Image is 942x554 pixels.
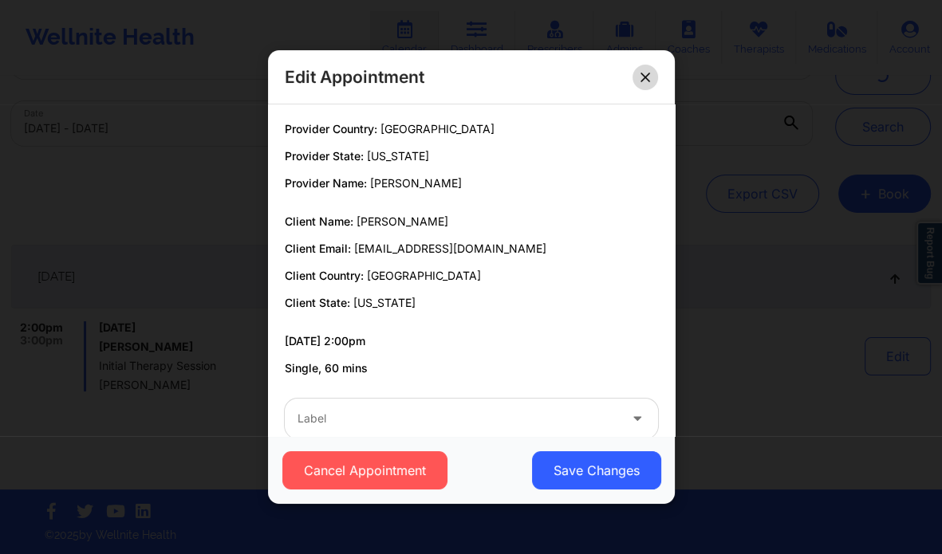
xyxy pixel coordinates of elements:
[357,214,448,228] span: [PERSON_NAME]
[367,149,429,163] span: [US_STATE]
[285,175,658,191] p: Provider Name:
[285,295,658,311] p: Client State:
[285,268,658,284] p: Client Country:
[370,176,462,190] span: [PERSON_NAME]
[353,296,416,309] span: [US_STATE]
[531,451,660,489] button: Save Changes
[285,121,658,137] p: Provider Country:
[285,214,658,230] p: Client Name:
[285,66,424,88] h2: Edit Appointment
[282,451,447,489] button: Cancel Appointment
[285,360,658,376] p: Single, 60 mins
[285,241,658,257] p: Client Email:
[285,148,658,164] p: Provider State:
[367,269,481,282] span: [GEOGRAPHIC_DATA]
[285,333,658,349] p: [DATE] 2:00pm
[354,242,546,255] span: [EMAIL_ADDRESS][DOMAIN_NAME]
[380,122,495,136] span: [GEOGRAPHIC_DATA]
